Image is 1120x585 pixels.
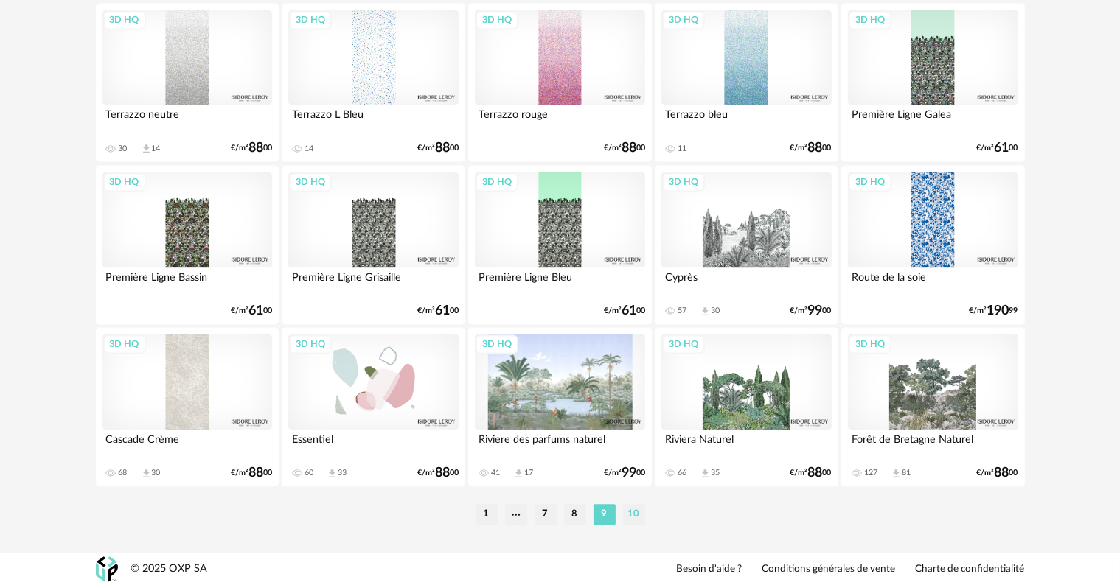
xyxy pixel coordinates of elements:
div: Route de la soie [848,267,1018,297]
div: Cascade Crème [102,430,272,459]
a: 3D HQ Première Ligne Galea €/m²6100 [841,3,1024,162]
div: €/m² 00 [604,468,645,478]
li: 9 [594,504,616,525]
div: €/m² 00 [604,306,645,316]
div: 3D HQ [662,334,705,354]
div: €/m² 00 [417,143,459,153]
span: 88 [808,468,823,478]
div: 3D HQ [849,10,891,29]
div: Première Ligne Bassin [102,267,272,297]
div: Riviere des parfums naturel [475,430,644,459]
div: €/m² 00 [604,143,645,153]
a: Charte de confidentialité [916,563,1025,576]
a: 3D HQ Forêt de Bretagne Naturel 127 Download icon 81 €/m²8800 [841,327,1024,486]
div: 3D HQ [662,172,705,192]
div: 3D HQ [103,172,146,192]
div: €/m² 00 [231,468,272,478]
li: 7 [535,504,557,525]
span: 99 [622,468,636,478]
span: 88 [248,468,263,478]
div: Première Ligne Bleu [475,267,644,297]
div: 30 [711,306,720,316]
div: 3D HQ [289,334,332,354]
span: 88 [808,143,823,153]
span: Download icon [513,468,524,479]
a: 3D HQ Cascade Crème 68 Download icon 30 €/m²8800 [96,327,279,486]
a: Conditions générales de vente [762,563,896,576]
div: Terrazzo neutre [102,105,272,134]
div: €/m² 00 [790,306,832,316]
span: 88 [248,143,263,153]
div: €/m² 00 [977,468,1018,478]
a: 3D HQ Route de la soie €/m²19099 [841,165,1024,324]
div: Cyprès [661,267,831,297]
div: Terrazzo bleu [661,105,831,134]
div: 17 [524,468,533,478]
span: Download icon [891,468,902,479]
div: 3D HQ [476,10,518,29]
div: 81 [902,468,911,478]
span: Download icon [141,143,152,154]
div: 3D HQ [289,10,332,29]
a: 3D HQ Terrazzo neutre 30 Download icon 14 €/m²8800 [96,3,279,162]
span: 88 [995,468,1009,478]
div: 30 [119,144,128,154]
div: 14 [152,144,161,154]
div: Première Ligne Galea [848,105,1018,134]
span: 61 [435,306,450,316]
div: 60 [305,468,313,478]
div: 3D HQ [849,334,891,354]
div: 33 [338,468,347,478]
div: 3D HQ [103,334,146,354]
div: 68 [119,468,128,478]
a: 3D HQ Première Ligne Bleu €/m²6100 [468,165,651,324]
span: 61 [248,306,263,316]
a: 3D HQ Première Ligne Grisaille €/m²6100 [282,165,465,324]
div: Riviera Naturel [661,430,831,459]
div: 3D HQ [476,172,518,192]
a: 3D HQ Cyprès 57 Download icon 30 €/m²9900 [655,165,838,324]
a: 3D HQ Essentiel 60 Download icon 33 €/m²8800 [282,327,465,486]
div: 3D HQ [289,172,332,192]
span: 88 [435,143,450,153]
div: €/m² 00 [790,143,832,153]
div: 66 [678,468,686,478]
span: 88 [435,468,450,478]
span: Download icon [700,468,711,479]
div: €/m² 00 [977,143,1018,153]
div: €/m² 00 [790,468,832,478]
div: €/m² 99 [970,306,1018,316]
div: Essentiel [288,430,458,459]
div: €/m² 00 [417,468,459,478]
a: 3D HQ Riviere des parfums naturel 41 Download icon 17 €/m²9900 [468,327,651,486]
div: 14 [305,144,313,154]
span: 88 [622,143,636,153]
span: 61 [622,306,636,316]
span: 190 [987,306,1009,316]
div: 3D HQ [103,10,146,29]
div: Terrazzo rouge [475,105,644,134]
div: €/m² 00 [417,306,459,316]
a: 3D HQ Terrazzo bleu 11 €/m²8800 [655,3,838,162]
div: 35 [711,468,720,478]
div: 30 [152,468,161,478]
li: 8 [564,504,586,525]
span: Download icon [141,468,152,479]
img: OXP [96,556,118,582]
div: Forêt de Bretagne Naturel [848,430,1018,459]
div: €/m² 00 [231,306,272,316]
div: Terrazzo L Bleu [288,105,458,134]
span: 61 [995,143,1009,153]
li: 1 [476,504,498,525]
span: 99 [808,306,823,316]
div: 11 [678,144,686,154]
span: Download icon [700,306,711,317]
div: 3D HQ [662,10,705,29]
a: 3D HQ Première Ligne Bassin €/m²6100 [96,165,279,324]
span: Download icon [327,468,338,479]
div: 41 [491,468,500,478]
div: €/m² 00 [231,143,272,153]
a: 3D HQ Terrazzo rouge €/m²8800 [468,3,651,162]
div: 57 [678,306,686,316]
a: 3D HQ Riviera Naturel 66 Download icon 35 €/m²8800 [655,327,838,486]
